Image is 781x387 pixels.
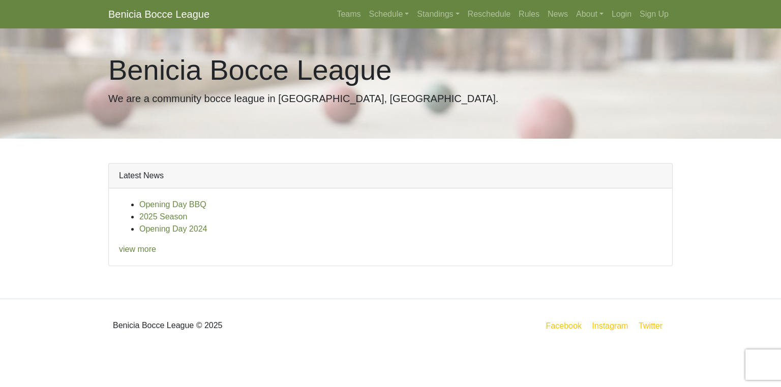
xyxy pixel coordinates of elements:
a: 2025 Season [139,212,187,221]
a: Rules [515,4,544,24]
a: Opening Day BBQ [139,200,206,209]
a: Teams [333,4,365,24]
a: News [544,4,572,24]
a: Twitter [637,319,671,332]
a: Standings [413,4,463,24]
p: We are a community bocce league in [GEOGRAPHIC_DATA], [GEOGRAPHIC_DATA]. [108,91,673,106]
a: Sign Up [636,4,673,24]
a: Reschedule [464,4,515,24]
a: Benicia Bocce League [108,4,209,24]
a: Facebook [544,319,584,332]
a: Instagram [590,319,630,332]
a: Opening Day 2024 [139,224,207,233]
a: view more [119,245,156,253]
div: Latest News [109,164,672,188]
h1: Benicia Bocce League [108,53,673,87]
a: Login [608,4,636,24]
div: Benicia Bocce League © 2025 [101,307,390,344]
a: Schedule [365,4,413,24]
a: About [572,4,608,24]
